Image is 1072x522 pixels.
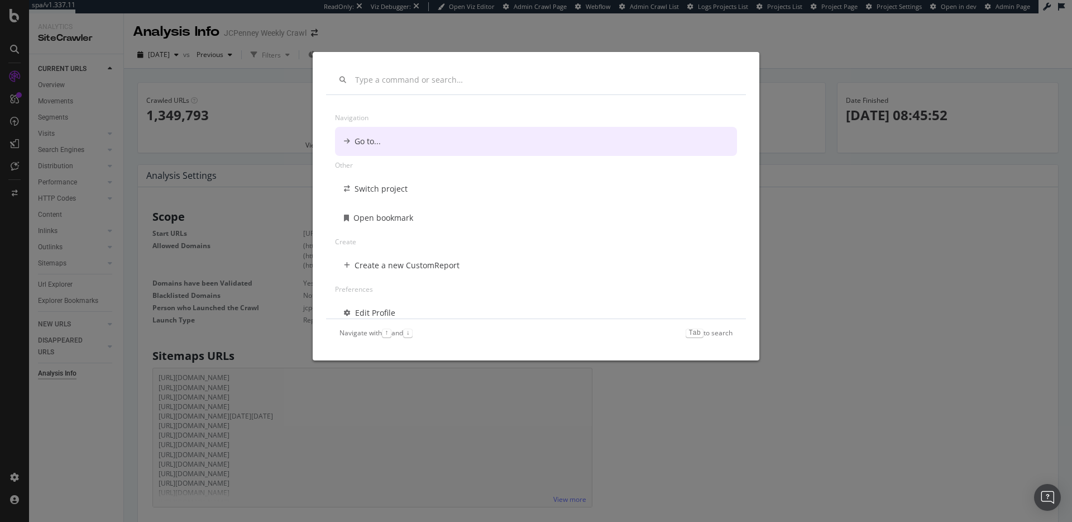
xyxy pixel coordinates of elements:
div: Navigate with and [339,328,413,338]
div: Other [335,156,737,174]
div: to search [686,328,733,338]
div: Navigation [335,108,737,127]
div: Create a new CustomReport [355,260,460,271]
kbd: ↓ [403,329,413,338]
div: Switch project [355,183,408,194]
div: Edit Profile [355,307,395,319]
div: Open Intercom Messenger [1034,484,1061,511]
div: modal [313,52,759,360]
kbd: Tab [686,329,703,338]
div: Open bookmark [353,212,413,224]
input: Type a command or search… [355,75,733,85]
div: Create [335,232,737,251]
div: Preferences [335,280,737,298]
kbd: ↑ [382,329,391,338]
div: Go to... [355,136,381,147]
